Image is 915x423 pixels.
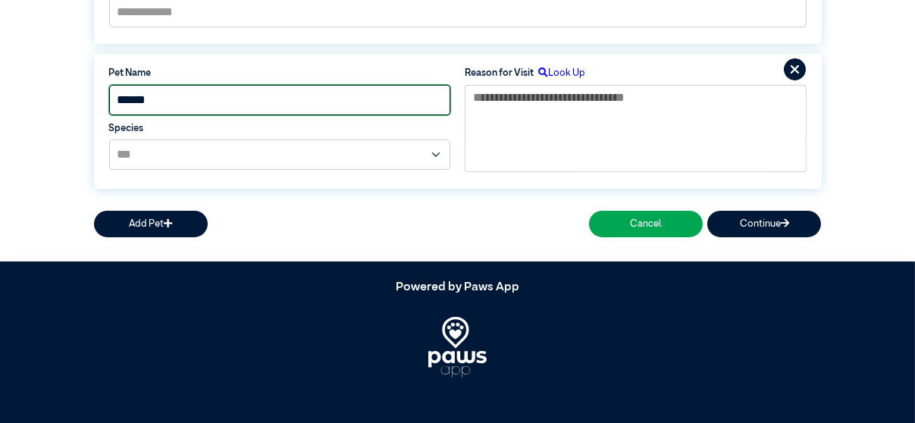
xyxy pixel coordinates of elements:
[109,66,450,80] label: Pet Name
[428,317,487,378] img: PawsApp
[589,211,703,237] button: Cancel
[109,121,450,136] label: Species
[94,211,208,237] button: Add Pet
[94,280,822,295] h5: Powered by Paws App
[707,211,821,237] button: Continue
[465,66,534,80] label: Reason for Visit
[534,66,585,80] label: Look Up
